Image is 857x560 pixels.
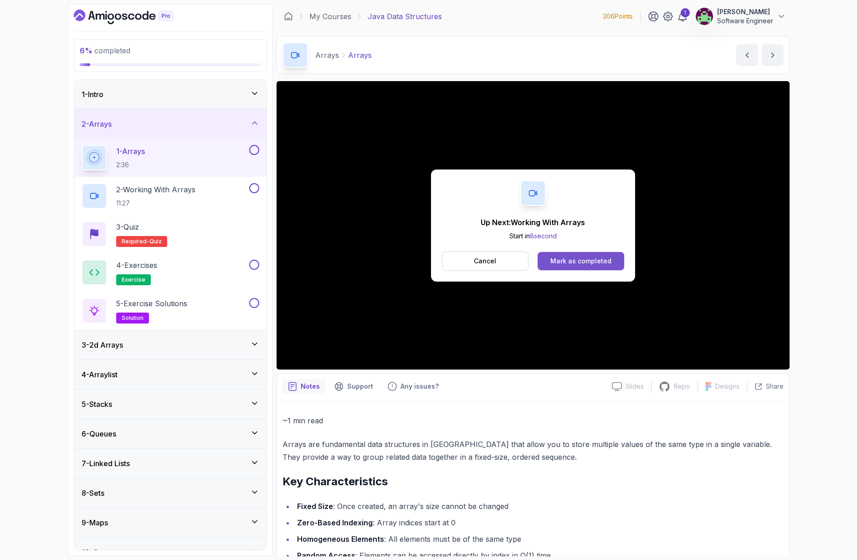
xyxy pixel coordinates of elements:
[309,11,351,22] a: My Courses
[82,183,259,209] button: 2-Working With Arrays11:27
[122,276,145,283] span: exercise
[82,221,259,247] button: 3-QuizRequired-quiz
[301,382,320,391] p: Notes
[400,382,439,391] p: Any issues?
[74,449,267,478] button: 7-Linked Lists
[80,46,130,55] span: completed
[122,314,144,322] span: solution
[74,80,267,109] button: 1-Intro
[297,518,373,527] strong: Zero-Based Indexing
[277,81,790,370] iframe: 1 - Arrays
[116,260,157,271] p: 4 - Exercises
[766,382,784,391] p: Share
[762,44,784,66] button: next content
[347,382,373,391] p: Support
[297,534,384,544] strong: Homogeneous Elements
[677,11,688,22] a: 1
[715,382,739,391] p: Designs
[74,478,267,508] button: 8-Sets
[82,458,130,469] h3: 7 - Linked Lists
[82,118,112,129] h3: 2 - Arrays
[82,298,259,324] button: 5-Exercise Solutionssolution
[116,199,195,208] p: 11:27
[481,231,585,241] p: Start in
[149,238,162,245] span: quiz
[481,217,585,228] p: Up Next: Working With Arrays
[747,382,784,391] button: Share
[282,414,784,427] p: ~1 min read
[282,474,784,489] h2: Key Characteristics
[329,379,379,394] button: Support button
[442,252,529,271] button: Cancel
[626,382,644,391] p: Slides
[82,260,259,285] button: 4-Exercisesexercise
[82,399,112,410] h3: 5 - Stacks
[294,500,784,513] li: : Once created, an array's size cannot be changed
[82,547,113,558] h3: 10 - Outro
[82,369,118,380] h3: 4 - Arraylist
[530,232,557,240] span: 8 second
[116,146,145,157] p: 1 - Arrays
[82,89,103,100] h3: 1 - Intro
[603,12,633,21] p: 306 Points
[294,533,784,545] li: : All elements must be of the same type
[294,516,784,529] li: : Array indices start at 0
[82,145,259,170] button: 1-Arrays2:36
[82,488,104,498] h3: 8 - Sets
[116,298,187,309] p: 5 - Exercise Solutions
[74,10,194,24] a: Dashboard
[74,330,267,360] button: 3-2d Arrays
[695,7,786,26] button: user profile image[PERSON_NAME]Software Engineer
[116,160,145,170] p: 2:36
[674,382,690,391] p: Repo
[82,517,108,528] h3: 9 - Maps
[74,109,267,139] button: 2-Arrays
[116,184,195,195] p: 2 - Working With Arrays
[348,50,372,61] p: Arrays
[282,379,325,394] button: notes button
[717,16,773,26] p: Software Engineer
[382,379,444,394] button: Feedback button
[82,339,123,350] h3: 3 - 2d Arrays
[538,252,624,270] button: Mark as completed
[74,508,267,537] button: 9-Maps
[122,238,149,245] span: Required-
[315,50,339,61] p: Arrays
[550,257,611,266] div: Mark as completed
[717,7,773,16] p: [PERSON_NAME]
[116,221,139,232] p: 3 - Quiz
[74,390,267,419] button: 5-Stacks
[74,419,267,448] button: 6-Queues
[297,502,333,511] strong: Fixed Size
[82,428,116,439] h3: 6 - Queues
[368,11,442,22] p: Java Data Structures
[74,360,267,389] button: 4-Arraylist
[297,551,355,560] strong: Random Access
[284,12,293,21] a: Dashboard
[282,438,784,463] p: Arrays are fundamental data structures in [GEOGRAPHIC_DATA] that allow you to store multiple valu...
[736,44,758,66] button: previous content
[474,257,496,266] p: Cancel
[681,8,690,17] div: 1
[696,8,713,25] img: user profile image
[80,46,92,55] span: 6 %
